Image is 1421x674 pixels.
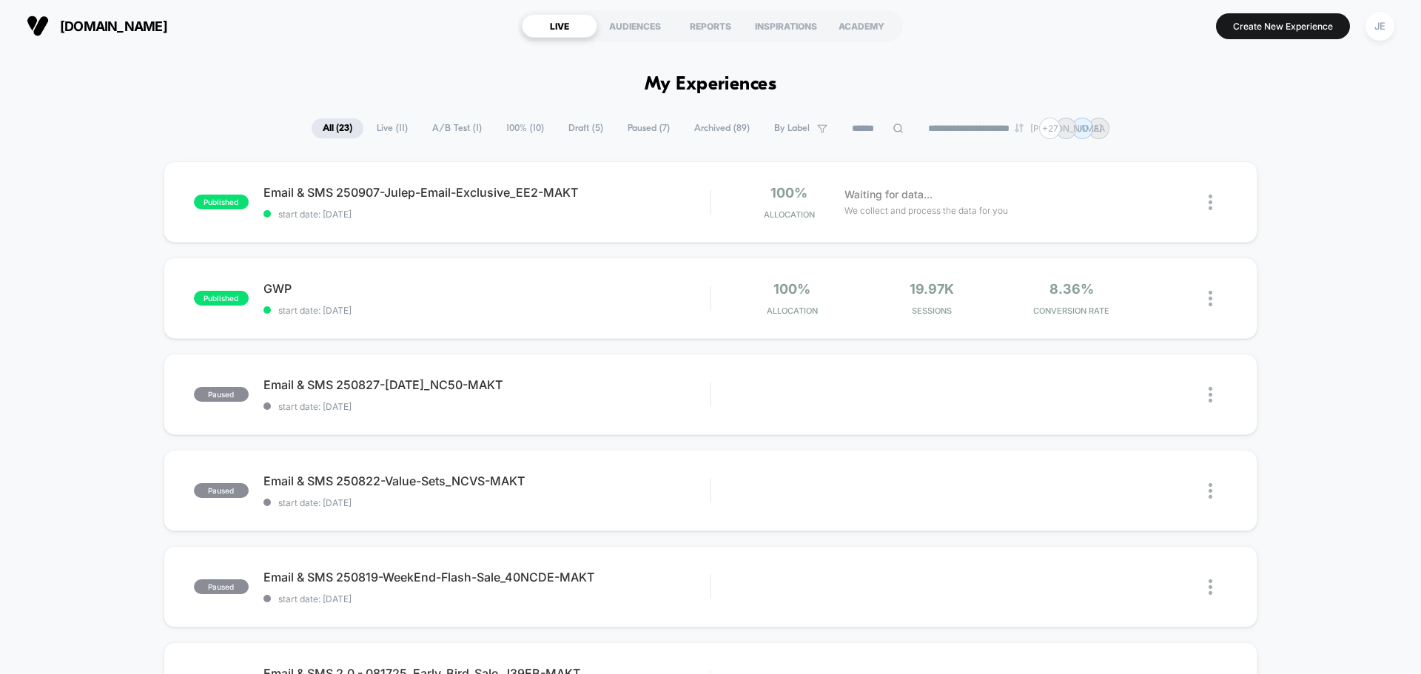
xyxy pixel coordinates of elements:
span: Email & SMS 250822-Value-Sets_NCVS-MAKT [263,474,710,488]
span: Email & SMS 250819-WeekEnd-Flash-Sale_40NCDE-MAKT [263,570,710,584]
span: Waiting for data... [844,186,933,203]
span: We collect and process the data for you [844,203,1008,218]
span: Live ( 11 ) [366,118,419,138]
span: start date: [DATE] [263,401,710,412]
img: end [1015,124,1024,132]
div: AUDIENCES [597,14,673,38]
span: start date: [DATE] [263,209,710,220]
span: All ( 23 ) [312,118,363,138]
div: LIVE [522,14,597,38]
button: [DOMAIN_NAME] [22,14,172,38]
span: start date: [DATE] [263,593,710,604]
span: Paused ( 7 ) [617,118,681,138]
span: 100% ( 10 ) [495,118,555,138]
span: paused [194,387,249,402]
span: published [194,195,249,209]
span: GWP [263,281,710,296]
div: JE [1365,12,1394,41]
div: ACADEMY [824,14,899,38]
div: REPORTS [673,14,748,38]
span: paused [194,579,249,594]
span: [DOMAIN_NAME] [60,18,167,34]
span: 8.36% [1049,281,1094,297]
h1: My Experiences [645,74,777,95]
span: Allocation [764,209,815,220]
button: JE [1361,11,1399,41]
span: Email & SMS 250907-Julep-Email-Exclusive_EE2-MAKT [263,185,710,200]
span: Email & SMS 250827-[DATE]_NC50-MAKT [263,377,710,392]
img: close [1209,291,1212,306]
span: Draft ( 5 ) [557,118,614,138]
span: A/B Test ( 1 ) [421,118,493,138]
span: Allocation [767,306,818,316]
span: Sessions [866,306,998,316]
span: paused [194,483,249,498]
span: published [194,291,249,306]
span: 100% [770,185,807,200]
span: CONVERSION RATE [1005,306,1138,316]
div: + 27 [1039,118,1061,139]
img: close [1209,483,1212,499]
span: start date: [DATE] [263,305,710,316]
p: [PERSON_NAME] [1030,123,1102,134]
img: close [1209,579,1212,595]
span: 19.97k [910,281,954,297]
img: Visually logo [27,15,49,37]
span: By Label [774,123,810,134]
img: close [1209,195,1212,210]
span: start date: [DATE] [263,497,710,508]
span: Archived ( 89 ) [683,118,761,138]
img: close [1209,387,1212,402]
button: Create New Experience [1216,13,1350,39]
span: 100% [773,281,810,297]
div: INSPIRATIONS [748,14,824,38]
